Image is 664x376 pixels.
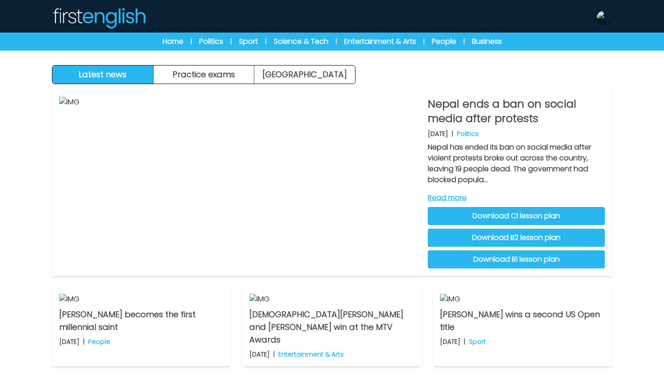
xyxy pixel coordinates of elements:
[249,350,270,359] p: [DATE]
[59,337,79,346] p: [DATE]
[273,350,275,359] b: |
[433,287,612,366] a: IMG [PERSON_NAME] wins a second US Open title [DATE] | Sport
[239,36,258,47] a: Sport
[249,294,414,305] img: IMG
[191,37,192,46] span: |
[199,36,223,47] a: Politics
[88,337,110,346] p: People
[52,66,154,84] button: Latest news
[336,37,337,46] span: |
[83,337,84,346] b: |
[52,7,146,29] img: Logo
[344,36,416,47] a: Entertainment & Arts
[597,11,611,25] img: Paul Gream1234
[472,36,502,47] a: Business
[440,308,605,334] p: [PERSON_NAME] wins a second US Open title
[230,37,232,46] span: |
[154,66,255,84] button: Practice exams
[428,207,605,225] a: Download C1 lesson plan
[52,287,231,366] a: IMG [PERSON_NAME] becomes the first millennial saint [DATE] | People
[274,36,328,47] a: Science & Tech
[469,337,486,346] p: Sport
[428,250,605,268] a: Download B1 lesson plan
[428,229,605,247] a: Download B2 lesson plan
[59,294,224,305] img: IMG
[428,97,605,126] p: Nepal ends a ban on social media after protests
[423,37,425,46] span: |
[254,66,355,84] a: [GEOGRAPHIC_DATA]
[440,294,605,305] img: IMG
[278,350,344,359] p: Entertainment & Arts
[428,129,448,138] p: [DATE]
[249,308,414,346] p: [DEMOGRAPHIC_DATA][PERSON_NAME] and [PERSON_NAME] win at the MTV Awards
[428,142,605,185] p: Nepal has ended its ban on social media after violent protests broke out across the country, leav...
[265,37,267,46] span: |
[163,36,183,47] a: Home
[457,129,479,138] p: Politics
[242,287,421,366] a: IMG [DEMOGRAPHIC_DATA][PERSON_NAME] and [PERSON_NAME] win at the MTV Awards [DATE] | Entertainmen...
[59,308,224,334] p: [PERSON_NAME] becomes the first millennial saint
[452,129,453,138] b: |
[432,36,456,47] a: People
[440,337,460,346] p: [DATE]
[463,37,465,46] span: |
[59,97,421,268] img: IMG
[428,193,605,203] a: Read more
[464,337,465,346] b: |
